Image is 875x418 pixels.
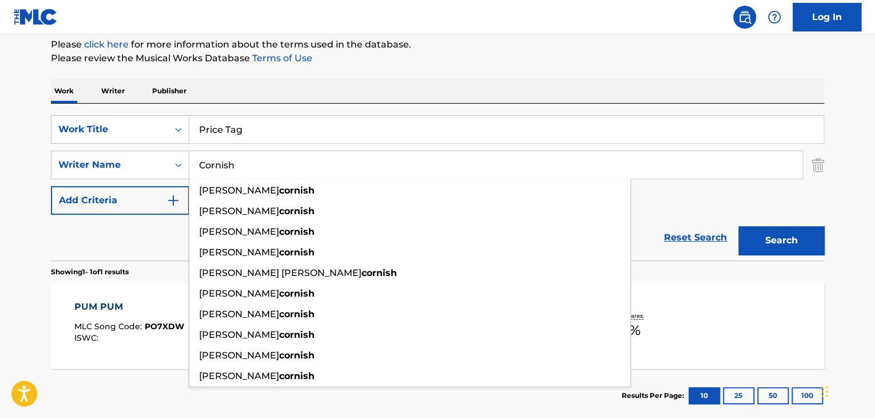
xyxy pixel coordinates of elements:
form: Search Form [51,115,824,261]
iframe: Chat Widget [818,363,875,418]
span: [PERSON_NAME] [199,288,279,299]
a: Reset Search [658,225,733,250]
button: 100 [792,387,823,404]
strong: cornish [279,206,315,216]
img: search [738,10,751,24]
div: Drag [821,374,828,409]
img: 9d2ae6d4665cec9f34b9.svg [166,194,180,207]
a: PUM PUMMLC Song Code:PO7XDWISWC:Writers (8)[PERSON_NAME], [PERSON_NAME], [PERSON_NAME], [PERSON_N... [51,283,824,369]
span: [PERSON_NAME] [199,185,279,196]
div: Writer Name [58,158,161,172]
span: [PERSON_NAME] [199,226,279,237]
strong: cornish [279,288,315,299]
p: Results Per Page: [622,391,687,401]
p: Showing 1 - 1 of 1 results [51,267,129,277]
img: MLC Logo [14,9,58,25]
p: Please review the Musical Works Database [51,52,824,65]
p: Writer [98,79,128,103]
p: Work [51,79,77,103]
p: Please for more information about the terms used in the database. [51,38,824,52]
span: [PERSON_NAME] [199,350,279,361]
span: MLC Song Code : [74,321,145,332]
button: 50 [757,387,789,404]
span: PO7XDW [145,321,184,332]
strong: cornish [279,185,315,196]
div: Work Title [58,123,161,136]
span: [PERSON_NAME] [199,206,279,216]
strong: cornish [279,350,315,361]
img: Delete Criterion [812,151,824,179]
p: Publisher [149,79,190,103]
strong: cornish [279,309,315,320]
a: Terms of Use [250,53,312,64]
img: help [767,10,781,24]
button: Add Criteria [51,186,189,215]
strong: cornish [361,267,397,278]
span: [PERSON_NAME] [199,247,279,258]
div: Help [763,6,786,29]
button: 10 [689,387,720,404]
a: click here [84,39,129,50]
strong: cornish [279,370,315,381]
strong: cornish [279,226,315,237]
span: [PERSON_NAME] [199,309,279,320]
button: 25 [723,387,754,404]
span: [PERSON_NAME] [199,370,279,381]
span: [PERSON_NAME] [PERSON_NAME] [199,267,361,278]
strong: cornish [279,329,315,340]
a: Public Search [733,6,756,29]
div: PUM PUM [74,300,184,314]
span: [PERSON_NAME] [199,329,279,340]
button: Search [738,226,824,255]
a: Log In [793,3,861,31]
span: ISWC : [74,333,101,343]
strong: cornish [279,247,315,258]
